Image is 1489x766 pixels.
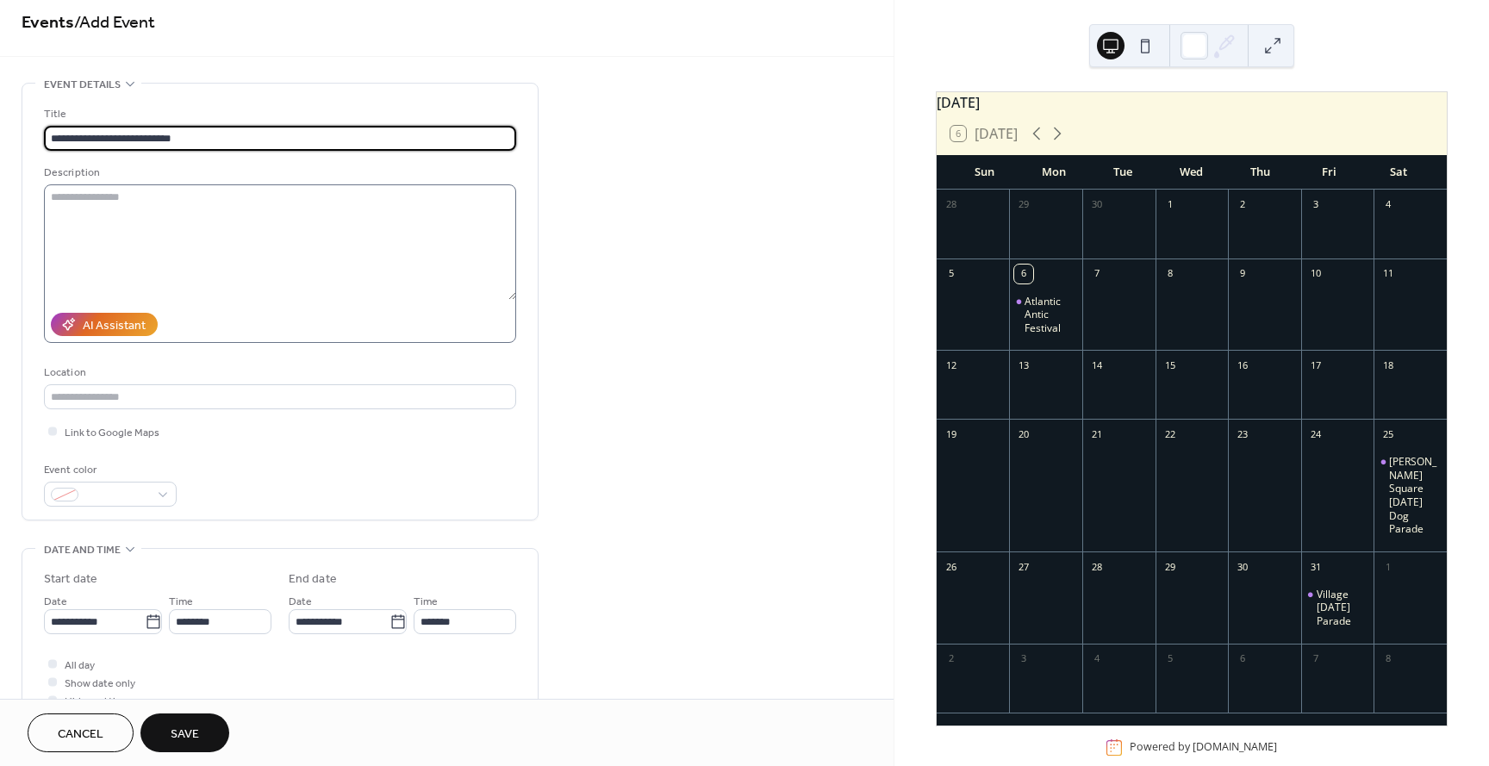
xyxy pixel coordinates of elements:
[1087,425,1106,444] div: 21
[1233,196,1252,215] div: 2
[942,356,961,375] div: 12
[1014,650,1033,669] div: 3
[44,105,513,123] div: Title
[1379,196,1398,215] div: 4
[1226,155,1295,190] div: Thu
[1233,650,1252,669] div: 6
[44,164,513,182] div: Description
[1014,196,1033,215] div: 29
[1389,455,1440,536] div: [PERSON_NAME] Square [DATE] Dog Parade
[1295,155,1364,190] div: Fri
[1301,588,1374,628] div: Village Halloween Parade
[140,713,229,752] button: Save
[1306,265,1325,283] div: 10
[1161,265,1180,283] div: 8
[1161,557,1180,576] div: 29
[65,693,130,711] span: Hide end time
[58,726,103,744] span: Cancel
[1193,740,1277,755] a: [DOMAIN_NAME]
[1379,425,1398,444] div: 25
[51,313,158,336] button: AI Assistant
[1364,155,1433,190] div: Sat
[44,593,67,611] span: Date
[1306,356,1325,375] div: 17
[942,265,961,283] div: 5
[1233,265,1252,283] div: 9
[1306,196,1325,215] div: 3
[1233,557,1252,576] div: 30
[171,726,199,744] span: Save
[1014,356,1033,375] div: 13
[1306,557,1325,576] div: 31
[1317,588,1368,628] div: Village [DATE] Parade
[1019,155,1088,190] div: Mon
[1233,425,1252,444] div: 23
[65,675,135,693] span: Show date only
[1161,650,1180,669] div: 5
[1379,650,1398,669] div: 8
[1157,155,1226,190] div: Wed
[22,6,74,40] a: Events
[942,557,961,576] div: 26
[44,570,97,589] div: Start date
[1161,196,1180,215] div: 1
[28,713,134,752] button: Cancel
[1014,557,1033,576] div: 27
[937,92,1447,113] div: [DATE]
[1014,425,1033,444] div: 20
[1087,557,1106,576] div: 28
[1379,557,1398,576] div: 1
[74,6,155,40] span: / Add Event
[1379,356,1398,375] div: 18
[942,425,961,444] div: 19
[942,196,961,215] div: 28
[950,155,1019,190] div: Sun
[65,657,95,675] span: All day
[1087,265,1106,283] div: 7
[1161,425,1180,444] div: 22
[289,570,337,589] div: End date
[44,364,513,382] div: Location
[1088,155,1157,190] div: Tue
[65,424,159,442] span: Link to Google Maps
[44,76,121,94] span: Event details
[289,593,312,611] span: Date
[44,541,121,559] span: Date and time
[44,461,173,479] div: Event color
[1233,356,1252,375] div: 16
[1014,265,1033,283] div: 6
[1130,740,1277,755] div: Powered by
[942,650,961,669] div: 2
[1306,650,1325,669] div: 7
[169,593,193,611] span: Time
[1025,295,1075,335] div: Atlantic Antic Festival
[1379,265,1398,283] div: 11
[1374,455,1447,536] div: Tompkins Square Halloween Dog Parade
[1161,356,1180,375] div: 15
[1087,356,1106,375] div: 14
[414,593,438,611] span: Time
[83,317,146,335] div: AI Assistant
[1087,196,1106,215] div: 30
[1306,425,1325,444] div: 24
[1009,295,1082,335] div: Atlantic Antic Festival
[1087,650,1106,669] div: 4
